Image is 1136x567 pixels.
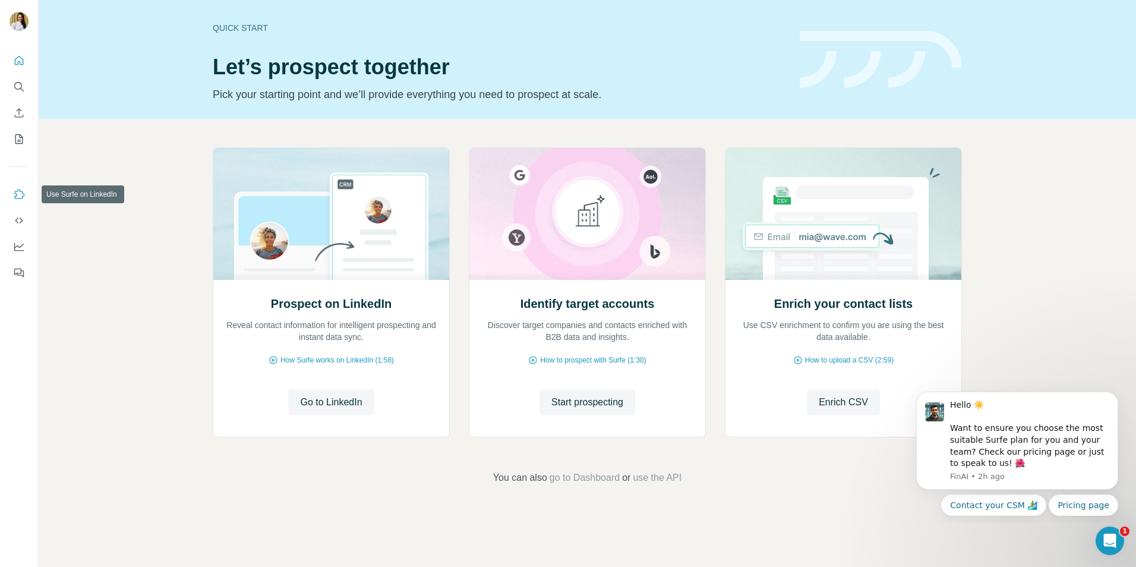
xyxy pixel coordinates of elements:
img: Avatar [10,12,29,31]
button: Go to LinkedIn [288,389,374,415]
button: Search [10,76,29,97]
button: go to Dashboard [550,471,620,485]
button: Enrich CSV [10,102,29,124]
p: Use CSV enrichment to confirm you are using the best data available. [737,319,949,343]
h2: Enrich your contact lists [774,295,913,312]
img: banner [800,31,962,89]
button: Quick start [10,50,29,71]
img: Identify target accounts [469,148,706,280]
iframe: Intercom live chat [1096,527,1124,555]
h2: Prospect on LinkedIn [271,295,392,312]
span: Enrich CSV [819,395,868,409]
h2: Identify target accounts [520,295,655,312]
span: How to upload a CSV (2:59) [805,355,894,366]
button: Use Surfe on LinkedIn [10,184,29,205]
button: Start prospecting [539,389,635,415]
button: Feedback [10,262,29,283]
div: Quick start [213,22,785,34]
span: or [622,471,630,485]
span: How to prospect with Surfe (1:30) [540,355,646,366]
button: Dashboard [10,236,29,257]
img: Enrich your contact lists [725,148,962,280]
p: Discover target companies and contacts enriched with B2B data and insights. [481,319,693,343]
p: Reveal contact information for intelligent prospecting and instant data sync. [225,319,437,343]
span: 1 [1120,527,1129,536]
button: use the API [633,471,681,485]
span: Go to LinkedIn [300,395,362,409]
span: You can also [493,471,547,485]
button: Use Surfe API [10,210,29,231]
button: My lists [10,128,29,150]
span: Start prospecting [551,395,623,409]
h1: Let’s prospect together [213,55,785,79]
button: Enrich CSV [807,389,880,415]
iframe: Intercom notifications message [898,381,1136,523]
p: Pick your starting point and we’ll provide everything you need to prospect at scale. [213,86,785,103]
img: Prospect on LinkedIn [213,148,450,280]
span: How Surfe works on LinkedIn (1:58) [280,355,394,366]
